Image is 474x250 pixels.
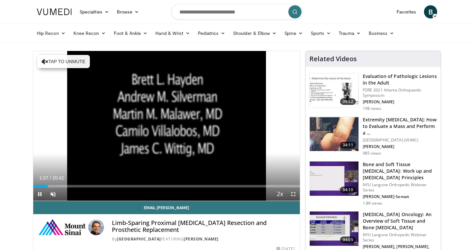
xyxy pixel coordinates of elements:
[309,55,357,63] h4: Related Videos
[363,137,437,143] p: [GEOGRAPHIC_DATA] (VUMC)
[37,55,90,68] button: Tap to unmute
[363,232,437,243] p: NYU Langone Orthopedic Webinar Series
[151,27,194,40] a: Hand & Wrist
[274,187,287,201] button: Playback Rate
[112,236,294,242] div: By FEATURING
[363,106,381,111] p: 198 views
[310,162,358,196] img: 83b832ff-b632-4c9e-8a4c-1e981c428ff4.150x105_q85_crop-smart_upscale.jpg
[184,236,219,242] a: [PERSON_NAME]
[69,27,110,40] a: Knee Recon
[309,116,437,156] a: 34:11 Extremity [MEDICAL_DATA]: How to Evaluate a Mass and Perform a … [GEOGRAPHIC_DATA] (VUMC) [...
[52,175,64,181] span: 20:42
[309,161,437,206] a: 34:10 Bone and Soft Tissue [MEDICAL_DATA]: Work up and [MEDICAL_DATA] Principles NYU Langone Orth...
[363,161,437,181] h3: Bone and Soft Tissue [MEDICAL_DATA]: Work up and [MEDICAL_DATA] Principles
[340,237,356,243] span: 94:05
[50,175,51,181] span: /
[363,182,437,193] p: NYU Langone Orthopedic Webinar Series
[33,185,300,187] div: Progress Bar
[37,9,72,15] img: VuMedi Logo
[307,27,335,40] a: Sports
[33,27,69,40] a: Hip Recon
[363,87,437,98] p: FORE 2021 Atlanta Orthopaedic Symposium
[46,187,60,201] button: Unmute
[363,116,437,136] h3: Extremity [MEDICAL_DATA]: How to Evaluate a Mass and Perform a …
[424,5,437,18] a: B
[194,27,229,40] a: Pediatrics
[76,5,113,18] a: Specialties
[39,175,48,181] span: 1:07
[340,187,356,193] span: 34:10
[363,144,437,149] p: [PERSON_NAME]
[229,27,280,40] a: Shoulder & Elbow
[287,187,300,201] button: Fullscreen
[310,117,358,151] img: b45274b7-b043-4962-88aa-61ae7f03dcbd.150x105_q85_crop-smart_upscale.jpg
[33,201,300,214] a: Email [PERSON_NAME]
[309,73,437,111] a: 09:32 Evaluation of Pathologic Lesions in the Adult FORE 2021 Atlanta Orthopaedic Symposium [PERS...
[113,5,143,18] a: Browse
[365,27,398,40] a: Business
[310,73,358,108] img: ced51d77-eb90-4bb4-9f62-63b7d57146a7.150x105_q85_crop-smart_upscale.jpg
[33,51,300,201] video-js: Video Player
[280,27,306,40] a: Spine
[363,99,437,105] p: [PERSON_NAME]
[171,4,303,20] input: Search topics, interventions
[117,236,161,242] a: [GEOGRAPHIC_DATA]
[88,219,104,235] img: Avatar
[33,187,46,201] button: Pause
[363,211,437,231] h3: [MEDICAL_DATA] Oncology: An Overview of Soft Tissue and Bone [MEDICAL_DATA]
[39,219,86,235] img: Mount Sinai
[335,27,365,40] a: Trauma
[393,5,420,18] a: Favorites
[363,201,382,206] p: 1.8K views
[363,194,437,199] p: [PERSON_NAME]-Semait
[112,219,294,234] h4: Limb-Sparing Proximal [MEDICAL_DATA] Resection and Prosthetic Replacement
[363,73,437,86] h3: Evaluation of Pathologic Lesions in the Adult
[340,98,356,105] span: 09:32
[340,142,356,148] span: 34:11
[363,151,381,156] p: 985 views
[310,212,358,246] img: ac9a0090-b30c-41e8-a469-2912ebd75c24.150x105_q85_crop-smart_upscale.jpg
[110,27,152,40] a: Foot & Ankle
